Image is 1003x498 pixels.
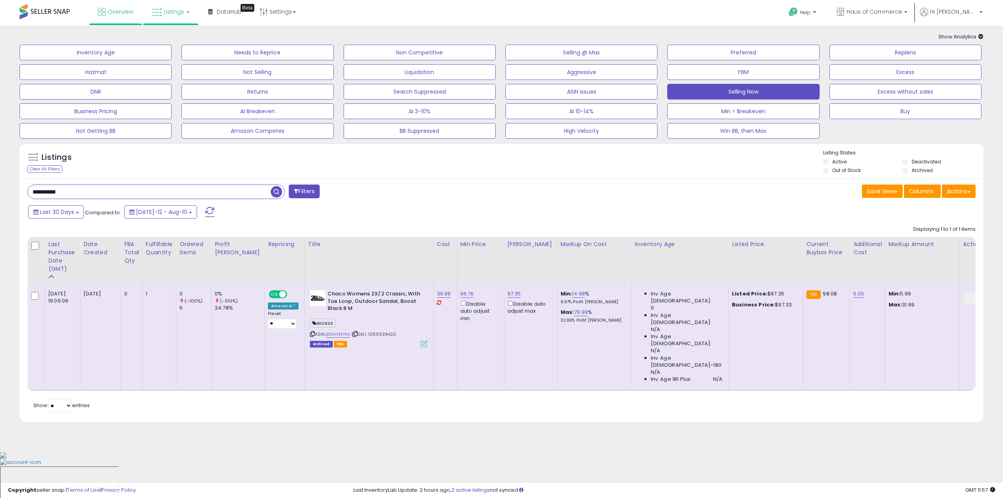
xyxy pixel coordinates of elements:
[507,299,551,315] div: Disable auto adjust max
[505,123,657,139] button: High Velocity
[124,290,136,297] div: 0
[48,240,77,273] div: Last Purchase Date (GMT)
[561,309,626,323] div: %
[310,319,335,328] span: excess
[181,123,333,139] button: Amazon Competes
[912,167,933,174] label: Archived
[889,301,954,308] p: 31.99
[574,308,588,316] a: 79.99
[181,103,333,119] button: AI Breakeven
[667,84,819,100] button: Selling Now
[328,290,423,314] b: Chaco Womens ZX/2 Classic, With Toe Loop, Outdoor Sandal, Boost Black 8 M
[912,158,941,165] label: Deactivated
[20,123,172,139] button: Not Getting BB
[124,205,197,219] button: [DATE]-12 - Aug-10
[713,376,722,383] span: N/A
[42,152,72,163] h5: Listings
[667,45,819,60] button: Preferred
[505,64,657,80] button: Aggressive
[215,240,261,257] div: Profit [PERSON_NAME]
[181,45,333,60] button: Needs to Reprice
[920,8,983,25] a: Hi [PERSON_NAME]
[437,290,451,298] a: 39.99
[507,240,554,248] div: [PERSON_NAME]
[83,290,115,297] div: [DATE]
[179,290,211,297] div: 0
[268,302,299,310] div: Amazon AI *
[28,205,84,219] button: Last 30 Days
[48,290,74,304] div: [DATE] 19:09:09
[930,8,977,16] span: Hi [PERSON_NAME]
[732,290,797,297] div: $97.35
[942,185,976,198] button: Actions
[344,84,496,100] button: Search Suppressed
[179,304,211,311] div: 6
[164,8,184,16] span: Listings
[938,33,983,40] span: Show Analytics
[732,301,797,308] div: $97.33
[651,312,722,326] span: Inv. Age [DEMOGRAPHIC_DATA]:
[732,240,800,248] div: Listed Price
[806,290,821,299] small: FBA
[20,103,172,119] button: Business Pricing
[667,123,819,139] button: Win BB, then Max
[823,290,837,297] span: 98.08
[185,298,203,304] small: (-100%)
[829,103,981,119] button: Buy
[862,185,903,198] button: Save View
[20,45,172,60] button: Inventory Age
[146,290,170,297] div: 1
[310,290,326,306] img: 41Ys1bD1cQL._SL40_.jpg
[108,8,133,16] span: Overview
[217,8,241,16] span: DataHub
[268,311,299,329] div: Preset:
[561,299,626,305] p: 8.97% Profit [PERSON_NAME]
[904,185,941,198] button: Columns
[460,299,498,322] div: Disable auto adjust min
[33,402,90,409] span: Show: entries
[85,209,121,216] span: Compared to:
[437,240,454,248] div: Cost
[732,290,768,297] b: Listed Price:
[667,103,819,119] button: Min < Breakeven
[651,326,660,333] span: N/A
[505,103,657,119] button: AI 10-14%
[507,290,521,298] a: 97.35
[829,45,981,60] button: Replens
[308,240,430,248] div: Title
[732,301,775,308] b: Business Price:
[635,240,725,248] div: Inventory Age
[326,331,350,338] a: B01H4XFPHI
[289,185,319,198] button: Filters
[853,290,864,298] a: 5.00
[561,290,572,297] b: Min:
[829,64,981,80] button: Excess
[505,84,657,100] button: ASIN Issues
[241,4,254,12] div: Tooltip anchor
[651,355,722,369] span: Inv. Age [DEMOGRAPHIC_DATA]-180:
[505,45,657,60] button: Selling @ Max
[832,158,847,165] label: Active
[83,240,118,257] div: Date Created
[667,64,819,80] button: FBM
[572,290,585,298] a: 14.98
[351,331,396,337] span: | SKU: 1069539420
[823,149,983,157] p: Listing States:
[215,290,264,297] div: 0%
[20,64,172,80] button: Hazmat
[561,290,626,305] div: %
[344,64,496,80] button: Liquidation
[146,240,173,257] div: Fulfillable Quantity
[136,208,187,216] span: [DATE]-12 - Aug-10
[909,187,934,195] span: Columns
[913,226,976,233] div: Displaying 1 to 1 of 1 items
[561,318,626,323] p: 32.86% Profit [PERSON_NAME]
[310,341,333,348] span: Listings that have been deleted from Seller Central
[561,240,628,248] div: Markup on Cost
[268,240,301,248] div: Repricing
[181,64,333,80] button: Not Selling
[829,84,981,100] button: Excess without sales
[460,290,474,298] a: 66.76
[124,240,139,265] div: FBA Total Qty
[270,291,279,298] span: ON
